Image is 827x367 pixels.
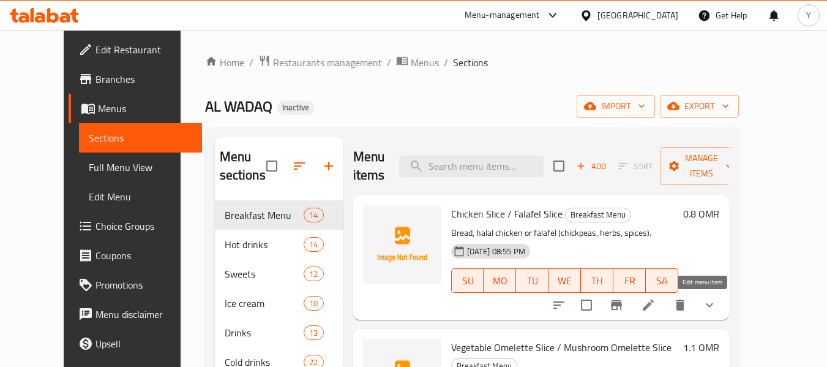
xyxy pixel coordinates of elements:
[353,148,385,184] h2: Menu items
[566,208,631,222] span: Breakfast Menu
[544,290,574,320] button: sort-choices
[399,156,544,177] input: search
[249,55,253,70] li: /
[79,182,202,211] a: Edit Menu
[273,55,382,70] span: Restaurants management
[451,225,678,241] p: Bread, halal chicken or falafel (chickpeas, herbs, spices).
[665,290,695,320] button: delete
[572,157,611,176] span: Add item
[387,55,391,70] li: /
[304,239,323,251] span: 14
[304,267,323,281] div: items
[69,270,202,300] a: Promotions
[444,55,448,70] li: /
[565,208,631,222] div: Breakfast Menu
[806,9,811,22] span: Y
[602,290,631,320] button: Branch-specific-item
[98,101,192,116] span: Menus
[215,318,343,347] div: Drinks13
[95,307,192,322] span: Menu disclaimer
[215,230,343,259] div: Hot drinks14
[702,298,717,312] svg: Show Choices
[79,153,202,182] a: Full Menu View
[304,325,323,340] div: items
[660,95,739,118] button: export
[670,151,733,181] span: Manage items
[89,160,192,175] span: Full Menu View
[597,9,678,22] div: [GEOGRAPHIC_DATA]
[215,259,343,289] div: Sweets12
[304,208,323,222] div: items
[695,290,724,320] button: show more
[304,327,323,339] span: 13
[95,42,192,57] span: Edit Restaurant
[363,205,441,284] img: Chicken Slice / Falafel Slice
[95,72,192,86] span: Branches
[646,268,678,293] button: SA
[89,131,192,145] span: Sections
[488,272,511,290] span: MO
[651,272,673,290] span: SA
[225,208,304,222] span: Breakfast Menu
[69,241,202,270] a: Coupons
[457,272,479,290] span: SU
[451,268,484,293] button: SU
[215,289,343,318] div: Ice cream10
[95,248,192,263] span: Coupons
[258,55,382,70] a: Restaurants management
[69,211,202,241] a: Choice Groups
[259,153,285,179] span: Select all sections
[618,272,641,290] span: FR
[79,123,202,153] a: Sections
[304,210,323,221] span: 14
[285,151,314,181] span: Sort sections
[95,336,192,351] span: Upsell
[553,272,576,290] span: WE
[225,296,304,311] span: Ice cream
[683,339,719,356] h6: 1.1 OMR
[546,153,572,179] span: Select section
[95,219,192,233] span: Choice Groups
[453,55,488,70] span: Sections
[304,298,323,309] span: 10
[69,35,202,64] a: Edit Restaurant
[225,237,304,252] span: Hot drinks
[225,267,304,281] span: Sweets
[205,55,739,70] nav: breadcrumb
[521,272,544,290] span: TU
[586,272,608,290] span: TH
[577,95,655,118] button: import
[396,55,439,70] a: Menus
[572,157,611,176] button: Add
[581,268,613,293] button: TH
[451,205,563,223] span: Chicken Slice / Falafel Slice
[451,338,672,357] span: Vegetable Omelette Slice / Mushroom Omelette Slice
[69,329,202,358] a: Upsell
[304,296,323,311] div: items
[670,99,729,114] span: export
[304,268,323,280] span: 12
[611,157,660,176] span: Select section first
[314,151,343,181] button: Add section
[683,205,719,222] h6: 0.8 OMR
[69,94,202,123] a: Menus
[575,159,608,173] span: Add
[277,102,314,113] span: Inactive
[462,246,530,257] span: [DATE] 08:55 PM
[205,93,272,120] span: AL WADAQ
[574,292,599,318] span: Select to update
[225,325,304,340] span: Drinks
[215,200,343,230] div: Breakfast Menu14
[69,64,202,94] a: Branches
[89,189,192,204] span: Edit Menu
[586,99,645,114] span: import
[411,55,439,70] span: Menus
[69,300,202,329] a: Menu disclaimer
[205,55,244,70] a: Home
[516,268,548,293] button: TU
